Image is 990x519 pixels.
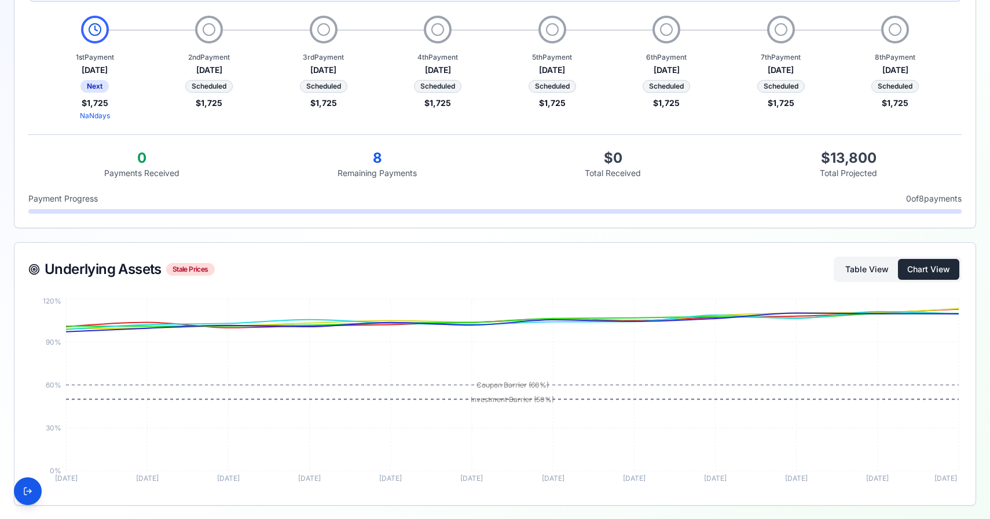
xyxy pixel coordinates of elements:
tspan: [DATE] [934,474,957,483]
div: [DATE] [157,64,262,76]
tspan: [DATE] [55,474,78,483]
div: $ 13,800 [735,149,962,167]
tspan: [DATE] [217,474,240,483]
tspan: 120% [43,297,61,305]
div: $ 1,725 [157,97,262,109]
div: [DATE] [614,64,720,76]
div: Total Received [500,167,726,179]
div: [DATE] [42,64,148,76]
div: $ 1,725 [42,97,148,109]
tspan: 30% [46,423,61,432]
tspan: 60% [46,381,61,389]
div: [DATE] [386,64,491,76]
tspan: Investment Barrier (50%) [471,395,554,404]
tspan: 0% [50,466,61,475]
div: Remaining Payments [264,167,490,179]
div: Scheduled [643,80,690,93]
div: $ 1,725 [843,97,948,109]
div: Scheduled [529,80,576,93]
div: Total Projected [735,167,962,179]
div: $ 1,725 [386,97,491,109]
div: 3rd Payment [271,53,376,62]
div: $ 1,725 [271,97,376,109]
div: Scheduled [300,80,347,93]
div: [DATE] [271,64,376,76]
div: 2nd Payment [157,53,262,62]
div: 5th Payment [500,53,605,62]
tspan: 90% [46,338,61,346]
div: 8 [264,149,490,167]
div: [DATE] [843,64,948,76]
div: [DATE] [728,64,834,76]
div: Underlying Assets [28,262,215,276]
div: Payments Received [28,167,255,179]
div: 1st Payment [42,53,148,62]
div: Scheduled [185,80,233,93]
div: $ 0 [500,149,726,167]
div: Scheduled [871,80,919,93]
div: Next [80,80,109,93]
div: $ 1,725 [500,97,605,109]
button: Table View [836,259,898,280]
button: Chart View [898,259,959,280]
tspan: [DATE] [460,474,483,483]
div: $ 1,725 [614,97,720,109]
tspan: [DATE] [623,474,646,483]
tspan: [DATE] [785,474,808,483]
div: [DATE] [500,64,605,76]
div: 0 [28,149,255,167]
tspan: [DATE] [298,474,321,483]
div: Scheduled [757,80,805,93]
tspan: [DATE] [379,474,402,483]
span: Payment Progress [28,193,98,204]
div: Stale Prices [166,263,215,276]
tspan: [DATE] [136,474,159,483]
div: 6th Payment [614,53,720,62]
tspan: [DATE] [866,474,889,483]
span: 0 of 8 payments [906,193,962,204]
div: NaN days [42,111,148,120]
tspan: Coupon Barrier (60%) [476,381,549,389]
div: $ 1,725 [728,97,834,109]
tspan: [DATE] [704,474,727,483]
div: Scheduled [414,80,461,93]
tspan: [DATE] [542,474,564,483]
div: 8th Payment [843,53,948,62]
div: 4th Payment [386,53,491,62]
div: 7th Payment [728,53,834,62]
